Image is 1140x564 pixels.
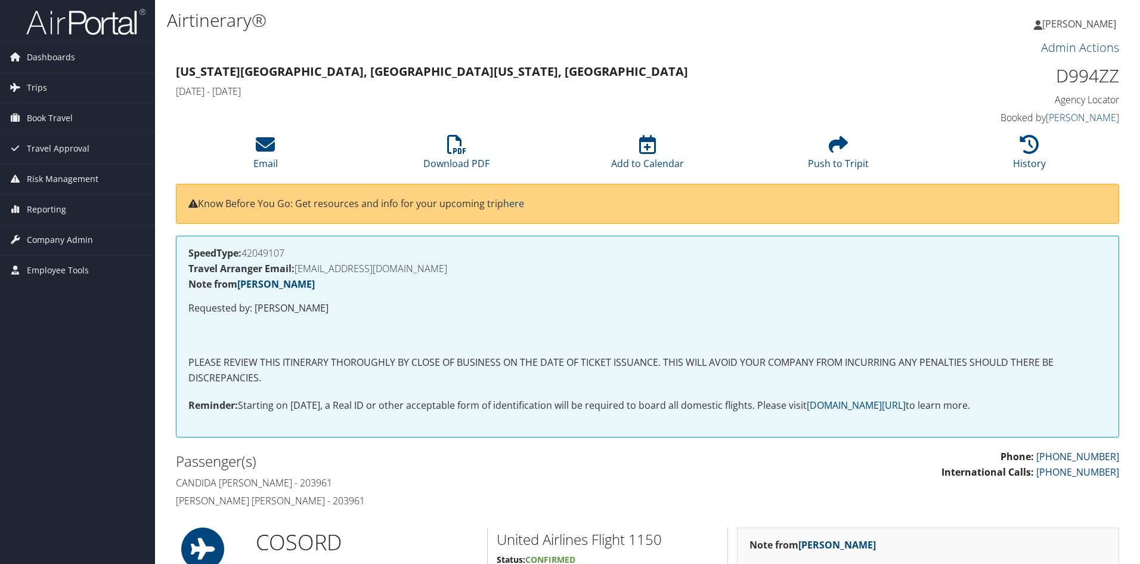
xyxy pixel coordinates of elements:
[188,398,1107,414] p: Starting on [DATE], a Real ID or other acceptable form of identification will be required to boar...
[27,225,93,255] span: Company Admin
[176,85,879,98] h4: [DATE] - [DATE]
[176,63,688,79] strong: [US_STATE][GEOGRAPHIC_DATA], [GEOGRAPHIC_DATA] [US_STATE], [GEOGRAPHIC_DATA]
[1034,6,1128,42] a: [PERSON_NAME]
[188,301,1107,316] p: Requested by: [PERSON_NAME]
[188,262,295,275] strong: Travel Arranger Email:
[503,197,524,210] a: here
[237,278,315,291] a: [PERSON_NAME]
[27,103,73,133] span: Book Travel
[897,93,1119,106] h4: Agency Locator
[807,399,906,412] a: [DOMAIN_NAME][URL]
[941,466,1034,479] strong: International Calls:
[256,528,478,557] h1: COS ORD
[188,399,238,412] strong: Reminder:
[798,538,876,551] a: [PERSON_NAME]
[897,63,1119,88] h1: D994ZZ
[188,264,1107,273] h4: [EMAIL_ADDRESS][DOMAIN_NAME]
[188,278,315,291] strong: Note from
[27,255,89,285] span: Employee Tools
[188,246,241,260] strong: SpeedType:
[253,141,278,170] a: Email
[1041,39,1119,56] a: Admin Actions
[176,451,639,471] h2: Passenger(s)
[27,42,75,72] span: Dashboards
[188,196,1107,212] p: Know Before You Go: Get resources and info for your upcoming trip
[176,476,639,489] h4: Candida [PERSON_NAME] - 203961
[27,134,89,164] span: Travel Approval
[188,248,1107,258] h4: 42049107
[1036,450,1119,463] a: [PHONE_NUMBER]
[611,141,684,170] a: Add to Calendar
[1000,450,1034,463] strong: Phone:
[423,141,490,170] a: Download PDF
[27,164,98,194] span: Risk Management
[1013,141,1046,170] a: History
[27,195,66,224] span: Reporting
[26,8,145,36] img: airportal-logo.png
[1042,17,1116,30] span: [PERSON_NAME]
[167,8,808,33] h1: Airtinerary®
[897,111,1119,124] h4: Booked by
[27,73,47,103] span: Trips
[188,355,1107,386] p: PLEASE REVIEW THIS ITINERARY THOROUGHLY BY CLOSE OF BUSINESS ON THE DATE OF TICKET ISSUANCE. THIS...
[497,529,718,550] h2: United Airlines Flight 1150
[808,141,869,170] a: Push to Tripit
[176,494,639,507] h4: [PERSON_NAME] [PERSON_NAME] - 203961
[749,538,876,551] strong: Note from
[1046,111,1119,124] a: [PERSON_NAME]
[1036,466,1119,479] a: [PHONE_NUMBER]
